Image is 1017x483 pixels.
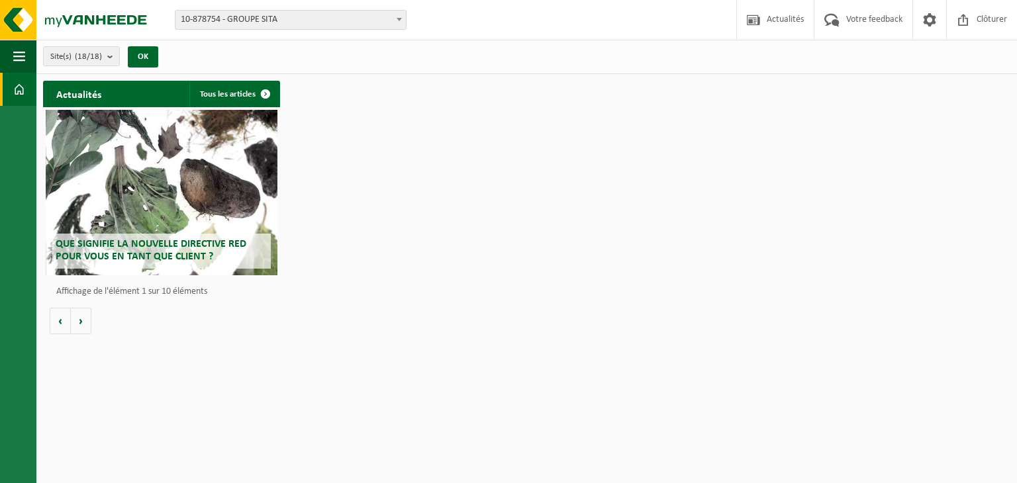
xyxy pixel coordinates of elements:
h2: Actualités [43,81,115,107]
a: Tous les articles [189,81,279,107]
a: Que signifie la nouvelle directive RED pour vous en tant que client ? [46,110,278,275]
count: (18/18) [75,52,102,61]
span: 10-878754 - GROUPE SITA [175,10,407,30]
button: Site(s)(18/18) [43,46,120,66]
span: Que signifie la nouvelle directive RED pour vous en tant que client ? [56,239,246,262]
button: OK [128,46,158,67]
button: Vorige [50,308,71,334]
p: Affichage de l'élément 1 sur 10 éléments [56,287,273,296]
span: 10-878754 - GROUPE SITA [175,11,406,29]
button: Volgende [71,308,91,334]
span: Site(s) [50,47,102,67]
